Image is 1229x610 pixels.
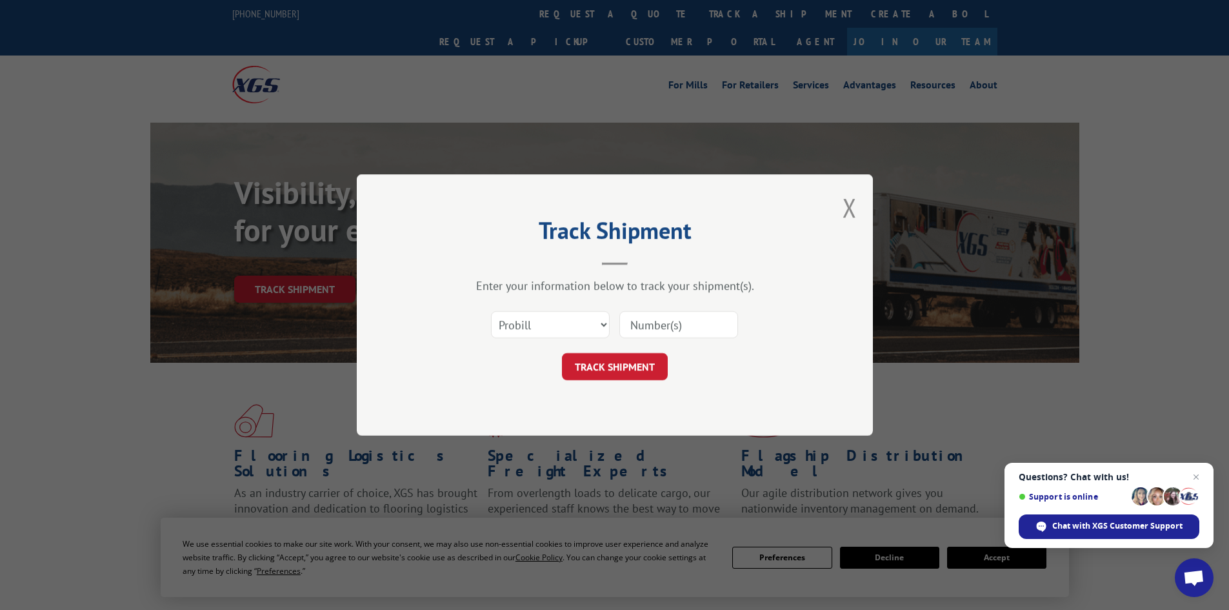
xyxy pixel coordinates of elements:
[1175,558,1214,597] div: Open chat
[843,190,857,225] button: Close modal
[421,221,808,246] h2: Track Shipment
[1019,472,1199,482] span: Questions? Chat with us!
[1019,514,1199,539] div: Chat with XGS Customer Support
[1052,520,1183,532] span: Chat with XGS Customer Support
[1019,492,1127,502] span: Support is online
[421,278,808,293] div: Enter your information below to track your shipment(s).
[619,311,738,338] input: Number(s)
[562,353,668,380] button: TRACK SHIPMENT
[1188,469,1204,485] span: Close chat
